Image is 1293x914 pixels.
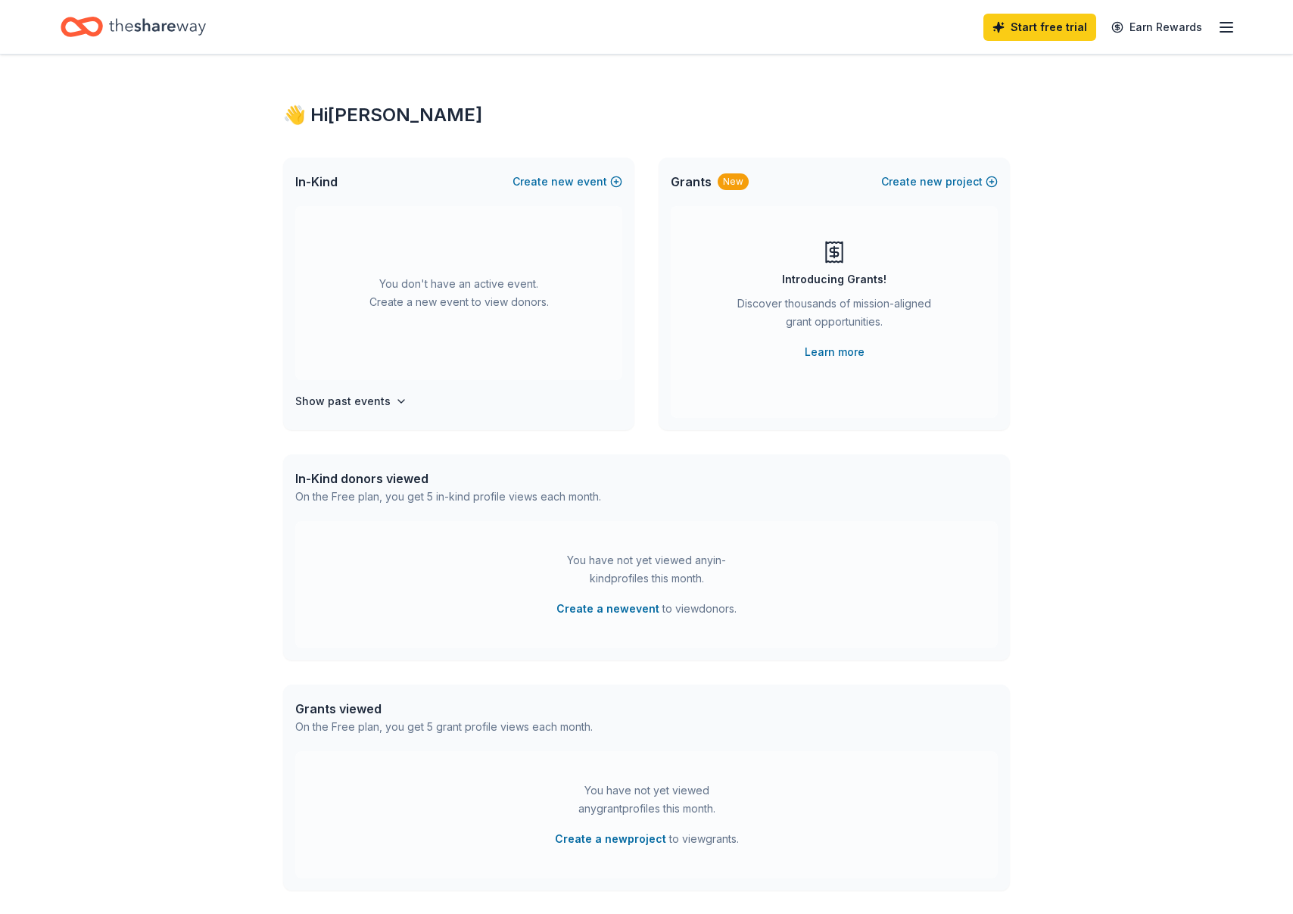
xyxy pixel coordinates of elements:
span: new [551,173,574,191]
a: Earn Rewards [1102,14,1211,41]
button: Show past events [295,392,407,410]
div: You have not yet viewed any in-kind profiles this month. [552,551,741,588]
div: On the Free plan, you get 5 in-kind profile views each month. [295,488,601,506]
span: to view grants . [555,830,739,848]
button: Create a newevent [556,600,659,618]
a: Start free trial [983,14,1096,41]
div: 👋 Hi [PERSON_NAME] [283,103,1010,127]
a: Home [61,9,206,45]
div: You don't have an active event. Create a new event to view donors. [295,206,622,380]
a: Learn more [805,343,865,361]
span: In-Kind [295,173,338,191]
div: Introducing Grants! [782,270,886,289]
div: Discover thousands of mission-aligned grant opportunities. [731,295,937,337]
button: Createnewproject [881,173,998,191]
span: new [920,173,942,191]
button: Create a newproject [555,830,666,848]
div: On the Free plan, you get 5 grant profile views each month. [295,718,593,736]
span: Grants [671,173,712,191]
div: You have not yet viewed any grant profiles this month. [552,781,741,818]
div: Grants viewed [295,700,593,718]
span: to view donors . [556,600,737,618]
div: In-Kind donors viewed [295,469,601,488]
div: New [718,173,749,190]
h4: Show past events [295,392,391,410]
button: Createnewevent [513,173,622,191]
